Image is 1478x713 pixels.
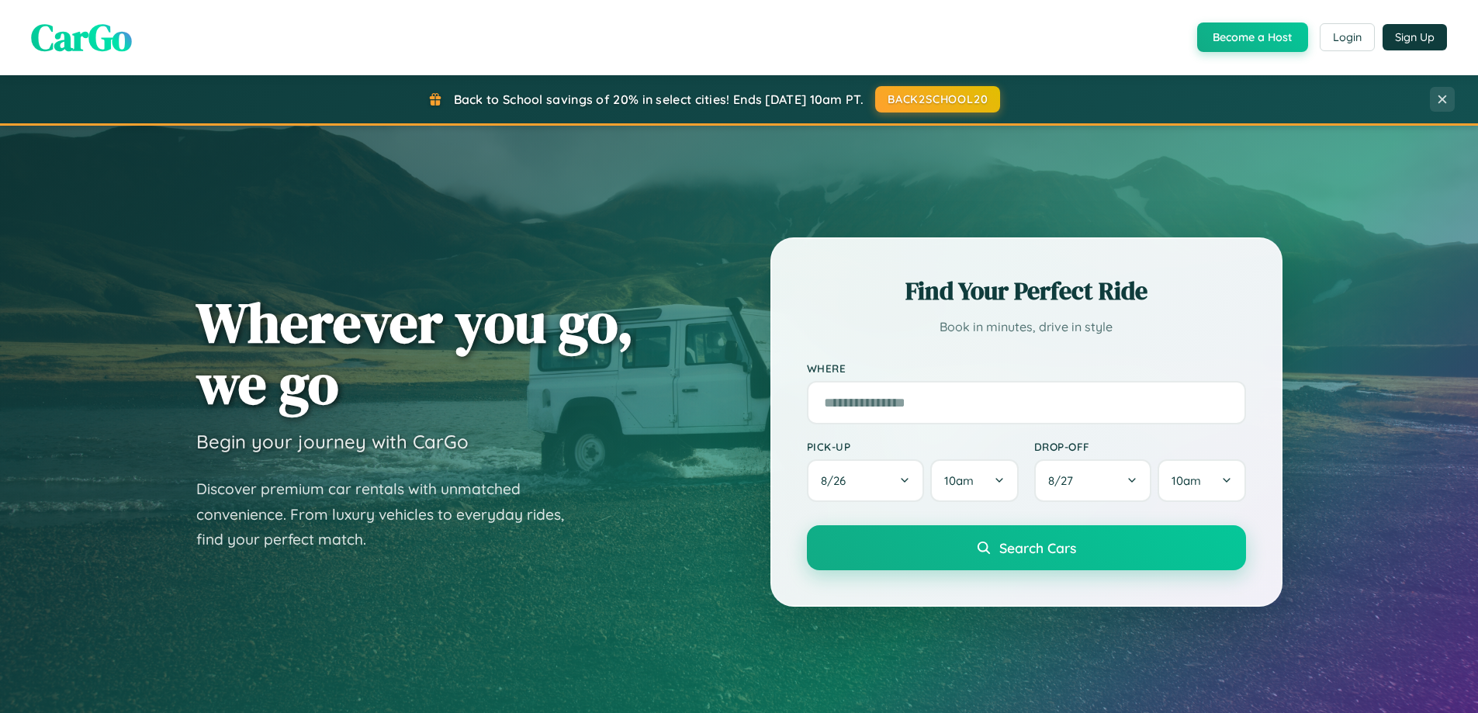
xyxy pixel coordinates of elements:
button: 8/27 [1034,459,1152,502]
label: Pick-up [807,440,1019,453]
h2: Find Your Perfect Ride [807,274,1246,308]
span: CarGo [31,12,132,63]
label: Drop-off [1034,440,1246,453]
button: Sign Up [1383,24,1447,50]
button: Login [1320,23,1375,51]
button: 10am [1158,459,1245,502]
h3: Begin your journey with CarGo [196,430,469,453]
button: 8/26 [807,459,925,502]
span: 8 / 27 [1048,473,1081,488]
span: 8 / 26 [821,473,853,488]
label: Where [807,362,1246,375]
p: Discover premium car rentals with unmatched convenience. From luxury vehicles to everyday rides, ... [196,476,584,552]
span: 10am [1172,473,1201,488]
p: Book in minutes, drive in style [807,316,1246,338]
h1: Wherever you go, we go [196,292,634,414]
button: Become a Host [1197,22,1308,52]
button: Search Cars [807,525,1246,570]
button: BACK2SCHOOL20 [875,86,1000,112]
span: 10am [944,473,974,488]
button: 10am [930,459,1018,502]
span: Back to School savings of 20% in select cities! Ends [DATE] 10am PT. [454,92,864,107]
span: Search Cars [999,539,1076,556]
